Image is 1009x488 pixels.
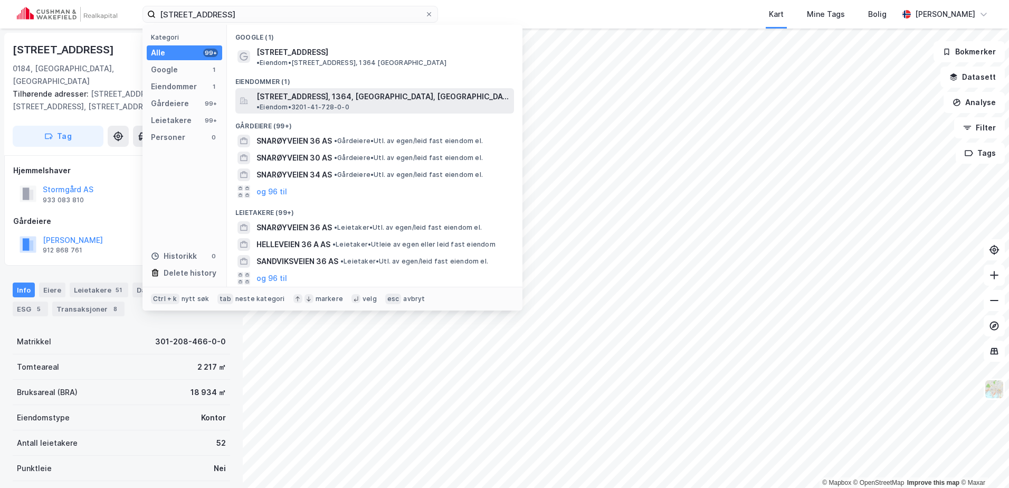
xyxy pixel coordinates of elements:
div: Kart [769,8,784,21]
span: Leietaker • Utleie av egen eller leid fast eiendom [332,240,496,249]
input: Søk på adresse, matrikkel, gårdeiere, leietakere eller personer [156,6,425,22]
span: • [256,59,260,67]
span: • [256,103,260,111]
button: Analyse [944,92,1005,113]
div: Datasett [132,283,185,297]
span: • [334,137,337,145]
div: Info [13,283,35,297]
iframe: Chat Widget [956,437,1009,488]
button: Datasett [940,67,1005,88]
div: Mine Tags [807,8,845,21]
span: [STREET_ADDRESS], 1364, [GEOGRAPHIC_DATA], [GEOGRAPHIC_DATA] [256,90,510,103]
img: Z [984,379,1004,399]
button: Filter [954,117,1005,138]
div: Kategori [151,33,222,41]
img: cushman-wakefield-realkapital-logo.202ea83816669bd177139c58696a8fa1.svg [17,7,117,22]
div: 0 [210,252,218,260]
div: Eiere [39,283,65,297]
span: Eiendom • [STREET_ADDRESS], 1364 [GEOGRAPHIC_DATA] [256,59,446,67]
span: SNARØYVEIEN 30 AS [256,152,332,164]
div: Ctrl + k [151,294,179,304]
span: SANDVIKSVEIEN 36 AS [256,255,338,268]
div: Nei [214,462,226,475]
div: Transaksjoner [52,302,125,316]
div: Personer [151,131,185,144]
div: 0 [210,133,218,142]
div: Eiendommer (1) [227,69,522,88]
div: Leietakere [70,283,128,297]
a: Improve this map [907,479,959,486]
span: Gårdeiere • Utl. av egen/leid fast eiendom el. [334,137,483,145]
span: Gårdeiere • Utl. av egen/leid fast eiendom el. [334,171,483,179]
div: 99+ [203,116,218,125]
span: • [340,257,344,265]
div: 1 [210,82,218,91]
span: SNARØYVEIEN 36 AS [256,221,332,234]
div: [STREET_ADDRESS], [STREET_ADDRESS], [STREET_ADDRESS] [13,88,222,113]
div: Matrikkel [17,335,51,348]
span: • [334,171,337,179]
div: Eiendomstype [17,411,70,424]
div: Historikk [151,250,197,262]
div: Kontor [201,411,226,424]
div: Bolig [868,8,887,21]
div: Tomteareal [17,361,59,373]
div: Leietakere (99+) [227,200,522,219]
div: Bruksareal (BRA) [17,386,78,399]
div: Eiendommer [151,80,197,93]
div: neste kategori [235,295,285,303]
a: OpenStreetMap [853,479,905,486]
span: Gårdeiere • Utl. av egen/leid fast eiendom el. [334,154,483,162]
div: 1 [210,65,218,74]
div: 51 [113,285,124,295]
div: Google [151,63,178,76]
span: • [334,223,337,231]
span: Leietaker • Utl. av egen/leid fast eiendom el. [334,223,482,232]
div: esc [385,294,402,304]
span: Leietaker • Utl. av egen/leid fast eiendom el. [340,257,488,266]
button: Bokmerker [934,41,1005,62]
div: avbryt [403,295,425,303]
div: markere [316,295,343,303]
div: 301-208-466-0-0 [155,335,226,348]
div: 99+ [203,99,218,108]
div: Delete history [164,267,216,279]
span: Tilhørende adresser: [13,89,91,98]
div: 99+ [203,49,218,57]
div: Gårdeiere [151,97,189,110]
div: Leietakere [151,114,192,127]
div: Gårdeiere (99+) [227,114,522,133]
div: ESG [13,302,48,316]
button: og 96 til [256,272,287,285]
div: tab [217,294,233,304]
div: 933 083 810 [43,196,84,204]
div: 5 [33,304,44,314]
button: Tags [956,143,1005,164]
div: Gårdeiere [13,215,230,228]
span: [STREET_ADDRESS] [256,46,328,59]
div: [STREET_ADDRESS] [13,41,116,58]
div: Punktleie [17,462,52,475]
span: HELLEVEIEN 36 A AS [256,238,330,251]
div: Alle [151,46,165,59]
div: 912 868 761 [43,246,82,255]
div: Hjemmelshaver [13,164,230,177]
div: 2 217 ㎡ [197,361,226,373]
div: 0184, [GEOGRAPHIC_DATA], [GEOGRAPHIC_DATA] [13,62,145,88]
button: og 96 til [256,185,287,198]
div: Google (1) [227,25,522,44]
span: SNARØYVEIEN 36 AS [256,135,332,147]
span: • [334,154,337,162]
a: Mapbox [822,479,851,486]
span: Eiendom • 3201-41-728-0-0 [256,103,349,111]
div: [PERSON_NAME] [915,8,975,21]
span: SNARØYVEIEN 34 AS [256,168,332,181]
div: Antall leietakere [17,437,78,449]
div: Kontrollprogram for chat [956,437,1009,488]
div: 8 [110,304,120,314]
button: Tag [13,126,103,147]
div: 18 934 ㎡ [191,386,226,399]
div: nytt søk [182,295,210,303]
div: velg [363,295,377,303]
div: 52 [216,437,226,449]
